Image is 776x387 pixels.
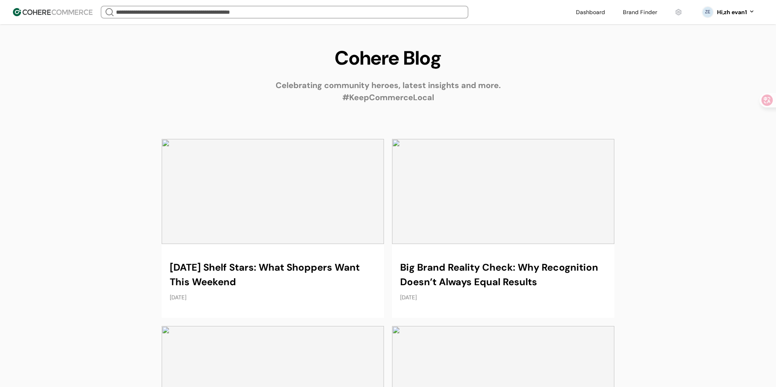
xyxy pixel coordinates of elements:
h1: Cohere Blog [158,44,618,73]
button: Hi,zh evan1 [717,8,755,17]
p: Celebrating community heroes, latest insights and more. [158,79,618,91]
p: #KeepCommerceLocal [158,91,618,103]
svg: 0 percent [702,6,714,18]
img: Cohere Logo [13,8,93,16]
div: Hi, zh evan1 [717,8,747,17]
